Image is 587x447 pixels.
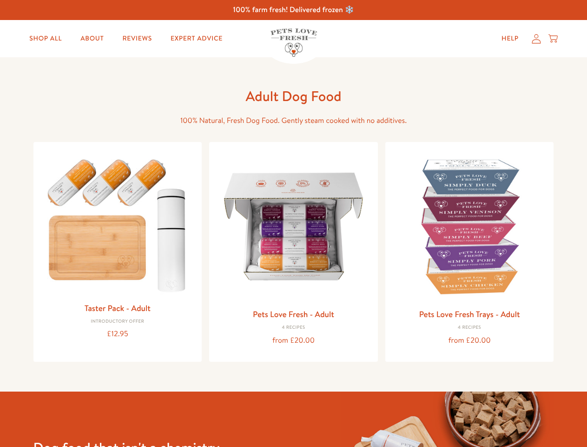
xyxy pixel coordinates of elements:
span: 100% Natural, Fresh Dog Food. Gently steam cooked with no additives. [180,115,407,126]
a: Pets Love Fresh - Adult [253,308,334,320]
a: Taster Pack - Adult [85,302,151,314]
div: £12.95 [41,328,195,340]
h1: Adult Dog Food [145,87,442,105]
div: Introductory Offer [41,319,195,325]
img: Taster Pack - Adult [41,149,195,297]
div: 4 Recipes [393,325,547,331]
img: Pets Love Fresh [270,28,317,57]
a: Shop All [22,29,69,48]
a: Help [494,29,526,48]
a: Reviews [115,29,159,48]
a: Expert Advice [163,29,230,48]
a: Pets Love Fresh Trays - Adult [419,308,520,320]
div: from £20.00 [393,334,547,347]
img: Pets Love Fresh - Adult [217,149,370,304]
img: Pets Love Fresh Trays - Adult [393,149,547,304]
a: About [73,29,111,48]
div: from £20.00 [217,334,370,347]
div: 4 Recipes [217,325,370,331]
